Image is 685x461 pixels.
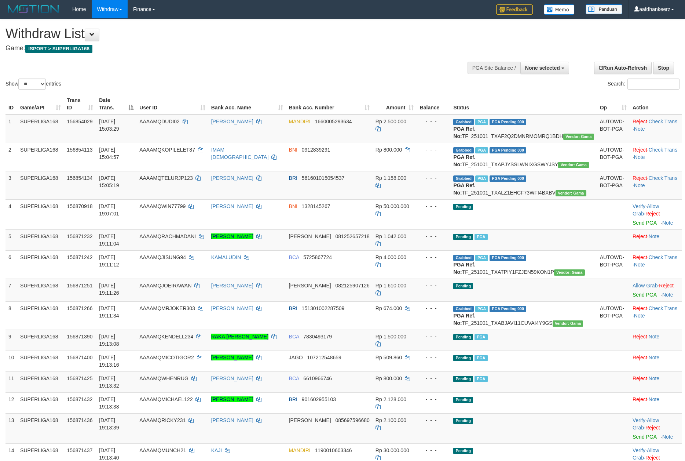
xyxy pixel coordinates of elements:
a: Note [649,334,660,340]
span: Pending [453,234,473,240]
input: Search: [627,79,679,90]
a: [PERSON_NAME] [211,417,253,423]
span: 156871242 [67,254,92,260]
td: SUPERLIGA168 [17,199,64,229]
a: KAJI [211,447,222,453]
a: Verify [633,417,645,423]
span: Copy 151301002287509 to clipboard [302,305,345,311]
select: Showentries [18,79,46,90]
span: Vendor URL: https://trx31.1velocity.biz [556,190,586,196]
span: · [633,417,659,431]
span: Pending [453,448,473,454]
span: MANDIRI [289,447,311,453]
span: Copy 082125907126 to clipboard [335,283,369,288]
span: [PERSON_NAME] [289,233,331,239]
span: AAAAMQKENDELL234 [139,334,193,340]
td: SUPERLIGA168 [17,330,64,351]
a: Reject [633,254,647,260]
span: BRI [289,396,297,402]
a: Note [634,262,645,268]
span: AAAAMQMICHAEL122 [139,396,193,402]
div: - - - [420,174,448,182]
a: Note [634,126,645,132]
span: AAAAMQJISUNG94 [139,254,186,260]
td: · [630,279,682,301]
a: Reject [633,375,647,381]
td: TF_251001_TXATPIY1FZJEN59KON1P [450,250,597,279]
td: 12 [6,392,17,413]
a: Reject [645,455,660,461]
span: Grabbed [453,119,474,125]
a: [PERSON_NAME] [211,175,253,181]
td: 10 [6,351,17,371]
td: TF_251001_TXAF2Q2DMNRMOMRQ1BDH [450,115,597,143]
td: · [630,371,682,392]
a: Note [649,233,660,239]
span: Rp 2.500.000 [376,119,406,124]
div: - - - [420,305,448,312]
div: - - - [420,375,448,382]
span: Pending [453,418,473,424]
span: Rp 30.000.000 [376,447,409,453]
span: 156871437 [67,447,92,453]
span: 156871232 [67,233,92,239]
h4: Game: [6,45,449,52]
span: Marked by aafsoycanthlai [475,355,487,361]
a: Reject [633,355,647,360]
label: Show entries [6,79,61,90]
td: 7 [6,279,17,301]
span: Rp 509.860 [376,355,402,360]
td: SUPERLIGA168 [17,392,64,413]
td: 4 [6,199,17,229]
a: IMAM [DEMOGRAPHIC_DATA] [211,147,269,160]
span: PGA Pending [490,175,526,182]
span: [DATE] 19:13:40 [99,447,119,461]
td: SUPERLIGA168 [17,115,64,143]
td: SUPERLIGA168 [17,351,64,371]
a: Note [634,154,645,160]
td: AUTOWD-BOT-PGA [597,115,630,143]
span: [PERSON_NAME] [289,283,331,288]
span: · [633,447,659,461]
a: Check Trans [649,305,678,311]
a: [PERSON_NAME] [211,119,253,124]
img: Feedback.jpg [496,4,533,15]
a: RAKA [PERSON_NAME] [211,334,268,340]
img: Button%20Memo.svg [544,4,575,15]
th: User ID: activate to sort column ascending [136,94,208,115]
span: Copy 1328145267 to clipboard [302,203,330,209]
span: 156871432 [67,396,92,402]
a: Send PGA [633,292,656,298]
th: Action [630,94,682,115]
span: Rp 800.000 [376,375,402,381]
span: 156871400 [67,355,92,360]
td: · · [630,143,682,171]
a: [PERSON_NAME] [211,355,253,360]
span: BCA [289,375,299,381]
a: Allow Grab [633,417,659,431]
img: panduan.png [586,4,622,14]
td: · [630,351,682,371]
span: Copy 1190010603346 to clipboard [315,447,352,453]
div: - - - [420,396,448,403]
span: [DATE] 19:13:08 [99,334,119,347]
td: AUTOWD-BOT-PGA [597,171,630,199]
a: Note [649,355,660,360]
span: BNI [289,203,297,209]
td: 1 [6,115,17,143]
td: · · [630,250,682,279]
span: [DATE] 15:04:57 [99,147,119,160]
a: Note [662,220,673,226]
span: Vendor URL: https://trx31.1velocity.biz [554,269,585,276]
th: Amount: activate to sort column ascending [373,94,417,115]
span: 156854029 [67,119,92,124]
a: Reject [633,334,647,340]
span: · [633,203,659,217]
span: AAAAMQJOEIRAWAN [139,283,191,288]
a: Reject [659,283,674,288]
div: - - - [420,282,448,289]
span: Grabbed [453,147,474,153]
a: Reject [645,211,660,217]
a: Check Trans [649,119,678,124]
span: 156854113 [67,147,92,153]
